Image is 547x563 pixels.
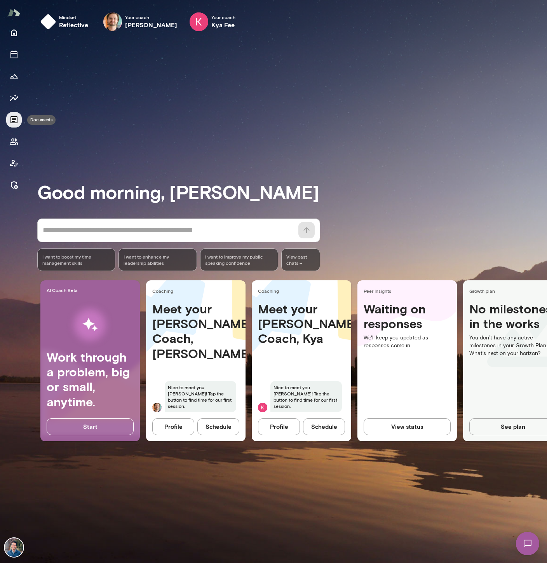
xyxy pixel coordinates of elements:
div: I want to improve my public speaking confidence [200,248,278,271]
span: Peer Insights [364,288,454,294]
button: Start [47,418,134,435]
div: I want to boost my time management skills [37,248,115,271]
span: Your coach [125,14,178,20]
button: Schedule [197,418,239,435]
button: Profile [258,418,300,435]
h4: Work through a problem, big or small, anytime. [47,350,134,409]
img: mindset [40,14,56,30]
h4: Meet your [PERSON_NAME] Coach, Kya [258,301,345,346]
h6: reflective [59,20,89,30]
h6: [PERSON_NAME] [125,20,178,30]
span: Mindset [59,14,89,20]
span: Coaching [152,288,242,294]
button: Sessions [6,47,22,62]
span: View past chats -> [281,248,320,271]
button: Mindsetreflective [37,9,95,34]
button: View status [364,418,451,435]
span: I want to boost my time management skills [42,254,110,266]
h4: Waiting on responses [364,301,451,331]
span: AI Coach Beta [47,287,137,293]
button: Members [6,134,22,149]
img: Alex Yu [5,538,23,557]
div: Documents [27,115,56,125]
div: Kya FeeYour coachKya Fee [184,9,241,34]
h6: Kya Fee [211,20,235,30]
div: I want to enhance my leadership abilities [118,248,197,271]
span: Coaching [258,288,348,294]
span: Your coach [211,14,235,20]
button: Insights [6,90,22,106]
img: Jacob Zukerman [103,12,122,31]
p: We'll keep you updated as responses come in. [364,334,451,350]
button: Coach app [6,156,22,171]
img: AI Workflows [56,300,125,350]
button: Documents [6,112,22,128]
img: Kya Fee Fee [258,403,267,412]
span: I want to enhance my leadership abilities [124,254,192,266]
h4: Meet your [PERSON_NAME] Coach, [PERSON_NAME] [152,301,239,361]
span: Nice to meet you [PERSON_NAME]! Tap the button to find time for our first session. [270,381,342,412]
img: Kya Fee [190,12,208,31]
button: Growth Plan [6,68,22,84]
img: Jacob Zukerman Zukerman [152,403,162,412]
span: I want to improve my public speaking confidence [205,254,273,266]
div: Jacob ZukermanYour coach[PERSON_NAME] [98,9,183,34]
button: Schedule [303,418,345,435]
img: Mento [8,5,20,20]
button: Manage [6,177,22,193]
span: Nice to meet you [PERSON_NAME]! Tap the button to find time for our first session. [165,381,236,412]
button: Home [6,25,22,40]
h3: Good morning, [PERSON_NAME] [37,181,547,203]
button: Profile [152,418,194,435]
